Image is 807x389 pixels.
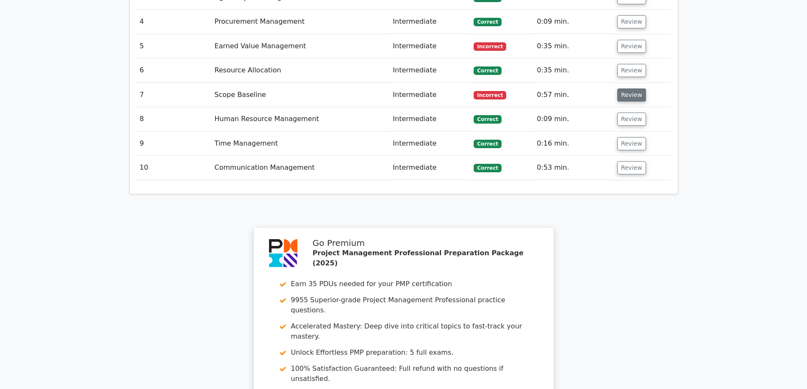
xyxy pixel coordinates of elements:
td: Time Management [211,132,389,156]
button: Review [617,64,646,77]
td: 4 [136,10,211,34]
button: Review [617,15,646,28]
button: Review [617,161,646,174]
span: Correct [474,140,501,148]
span: Correct [474,115,501,124]
td: Intermediate [389,83,470,107]
td: Intermediate [389,10,470,34]
td: Intermediate [389,58,470,83]
td: 5 [136,34,211,58]
button: Review [617,88,646,102]
span: Incorrect [474,91,506,99]
td: Intermediate [389,107,470,131]
td: Communication Management [211,156,389,180]
td: 0:16 min. [533,132,614,156]
td: 0:09 min. [533,10,614,34]
td: Human Resource Management [211,107,389,131]
button: Review [617,40,646,53]
button: Review [617,113,646,126]
td: 10 [136,156,211,180]
button: Review [617,137,646,150]
td: Procurement Management [211,10,389,34]
td: Resource Allocation [211,58,389,83]
span: Incorrect [474,42,506,51]
td: 7 [136,83,211,107]
td: Intermediate [389,34,470,58]
td: 0:09 min. [533,107,614,131]
td: Intermediate [389,156,470,180]
td: 9 [136,132,211,156]
td: 0:35 min. [533,58,614,83]
span: Correct [474,18,501,26]
span: Correct [474,164,501,172]
td: 0:35 min. [533,34,614,58]
span: Correct [474,66,501,75]
td: 6 [136,58,211,83]
td: 8 [136,107,211,131]
td: Scope Baseline [211,83,389,107]
td: Intermediate [389,132,470,156]
td: 0:53 min. [533,156,614,180]
td: 0:57 min. [533,83,614,107]
td: Earned Value Management [211,34,389,58]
